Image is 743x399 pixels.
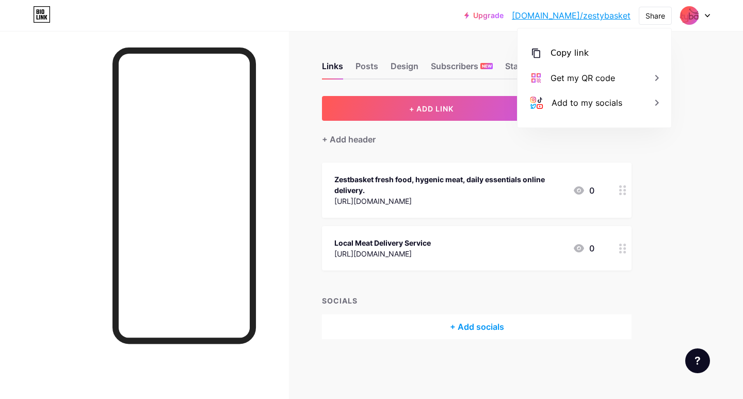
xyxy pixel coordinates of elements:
div: Design [391,60,418,78]
div: Get my QR code [551,72,615,84]
span: + ADD LINK [409,104,454,113]
div: Zestbasket fresh food, hygenic meat, daily essentials online delivery. [334,174,564,196]
div: Copy link [551,47,589,59]
button: + ADD LINK [322,96,541,121]
div: v 4.0.24 [29,17,51,25]
div: + Add socials [322,314,632,339]
div: Subscribers [431,60,493,78]
div: + Add header [322,133,376,146]
img: zestybasket [680,6,699,25]
img: tab_domain_overview_orange.svg [28,60,36,68]
a: [DOMAIN_NAME]/zestybasket [512,9,631,22]
a: Upgrade [464,11,504,20]
div: Links [322,60,343,78]
div: Domain: [DOMAIN_NAME] [27,27,114,35]
div: Domain Overview [39,61,92,68]
img: logo_orange.svg [17,17,25,25]
span: NEW [482,63,492,69]
div: [URL][DOMAIN_NAME] [334,196,564,206]
div: 0 [573,242,594,254]
div: Posts [356,60,378,78]
div: [URL][DOMAIN_NAME] [334,248,431,259]
img: tab_keywords_by_traffic_grey.svg [103,60,111,68]
div: Stats [505,60,526,78]
img: website_grey.svg [17,27,25,35]
div: Add to my socials [552,97,622,109]
div: Share [645,10,665,21]
div: 0 [573,184,594,197]
div: Keywords by Traffic [114,61,174,68]
div: Local Meat Delivery Service [334,237,431,248]
div: SOCIALS [322,295,632,306]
